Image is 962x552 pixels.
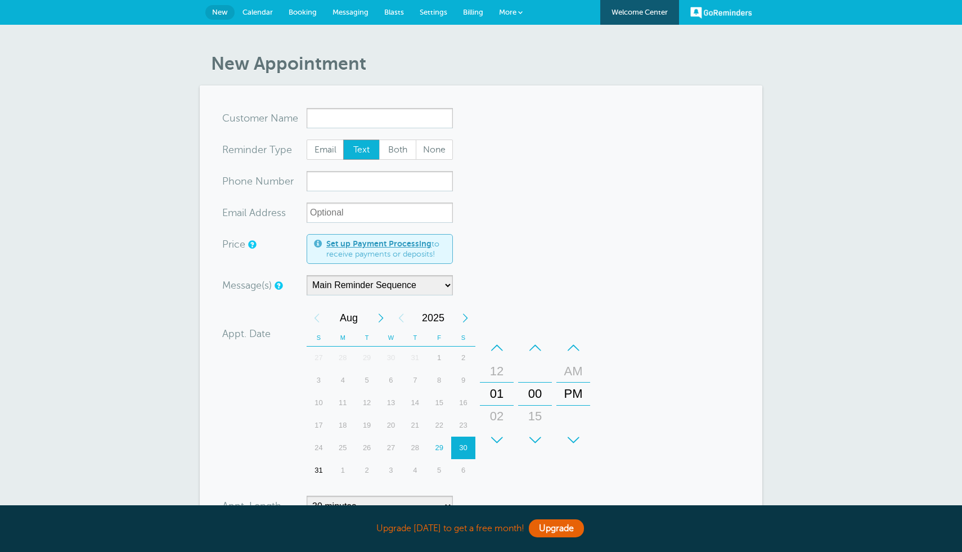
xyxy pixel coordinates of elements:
label: Price [222,239,245,249]
div: Sunday, August 3 [307,369,331,392]
div: 00 [522,383,549,405]
div: 6 [379,369,403,392]
div: Saturday, August 16 [451,392,475,414]
div: Friday, August 15 [427,392,451,414]
div: 15 [427,392,451,414]
div: 5 [427,459,451,482]
div: 22 [427,414,451,437]
div: 19 [355,414,379,437]
div: 3 [307,369,331,392]
div: Thursday, September 4 [403,459,427,482]
div: Friday, September 5 [427,459,451,482]
span: Booking [289,8,317,16]
span: Email [307,140,343,159]
th: T [355,329,379,347]
div: Monday, July 28 [331,347,355,369]
label: Text [343,140,380,160]
label: Reminder Type [222,145,292,155]
span: Cus [222,113,240,123]
div: Friday, August 22 [427,414,451,437]
div: 31 [307,459,331,482]
div: 13 [379,392,403,414]
div: 4 [331,369,355,392]
a: New [205,5,235,20]
label: Both [379,140,416,160]
div: Tuesday, July 29 [355,347,379,369]
div: 12 [483,360,510,383]
label: Appt. Length [222,501,281,511]
div: Wednesday, August 6 [379,369,403,392]
div: Saturday, September 6 [451,459,475,482]
div: 8 [427,369,451,392]
div: 31 [403,347,427,369]
div: 26 [355,437,379,459]
div: Monday, August 4 [331,369,355,392]
th: F [427,329,451,347]
span: Billing [463,8,483,16]
div: Previous Month [307,307,327,329]
div: Thursday, August 28 [403,437,427,459]
div: 12 [355,392,379,414]
div: mber [222,171,307,191]
div: 14 [403,392,427,414]
div: 27 [307,347,331,369]
label: None [416,140,453,160]
div: Today, Friday, August 29 [427,437,451,459]
div: 10 [307,392,331,414]
div: Saturday, August 2 [451,347,475,369]
div: 4 [403,459,427,482]
span: Both [380,140,416,159]
a: An optional price for the appointment. If you set a price, you can include a payment link in your... [248,241,255,248]
div: Sunday, July 27 [307,347,331,369]
span: Messaging [332,8,368,16]
div: Next Month [371,307,391,329]
span: ne Nu [241,176,269,186]
span: New [212,8,228,16]
span: tomer N [240,113,278,123]
div: 16 [451,392,475,414]
input: Optional [307,203,453,223]
span: to receive payments or deposits! [326,239,446,259]
div: Sunday, August 31 [307,459,331,482]
div: Next Year [455,307,475,329]
div: Wednesday, August 13 [379,392,403,414]
th: W [379,329,403,347]
div: 27 [379,437,403,459]
div: Thursday, July 31 [403,347,427,369]
div: Monday, August 25 [331,437,355,459]
div: Wednesday, September 3 [379,459,403,482]
span: None [416,140,452,159]
div: 24 [307,437,331,459]
div: Hours [480,336,514,451]
span: Calendar [242,8,273,16]
span: il Add [242,208,268,218]
div: Sunday, August 17 [307,414,331,437]
div: 15 [522,405,549,428]
div: Thursday, August 14 [403,392,427,414]
div: Saturday, August 30 [451,437,475,459]
div: 5 [355,369,379,392]
div: Tuesday, August 26 [355,437,379,459]
div: 01 [483,383,510,405]
h1: New Appointment [211,53,762,74]
div: 28 [331,347,355,369]
th: S [307,329,331,347]
div: Tuesday, August 12 [355,392,379,414]
div: Saturday, August 23 [451,414,475,437]
th: S [451,329,475,347]
div: 6 [451,459,475,482]
label: Appt. Date [222,329,271,339]
div: 02 [483,405,510,428]
div: Previous Year [391,307,411,329]
div: Tuesday, September 2 [355,459,379,482]
div: 17 [307,414,331,437]
div: Saturday, August 9 [451,369,475,392]
div: 29 [355,347,379,369]
span: Settings [420,8,447,16]
div: Monday, September 1 [331,459,355,482]
div: Friday, August 1 [427,347,451,369]
div: 30 [451,437,475,459]
div: Friday, August 8 [427,369,451,392]
th: T [403,329,427,347]
div: 20 [379,414,403,437]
